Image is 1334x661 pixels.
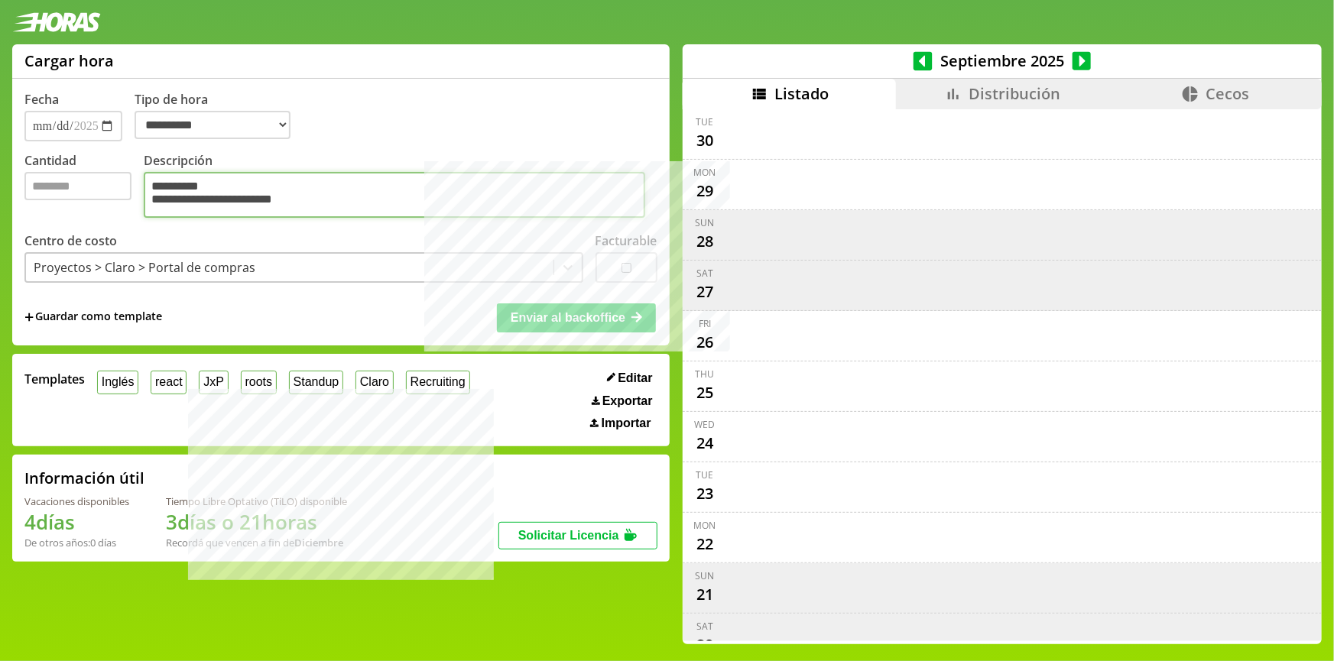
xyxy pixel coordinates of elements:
button: react [151,371,187,394]
span: + [24,309,34,326]
div: Mon [694,519,716,532]
textarea: Descripción [144,172,645,218]
button: Inglés [97,371,138,394]
span: Enviar al backoffice [511,311,625,324]
h1: 3 días o 21 horas [166,508,347,536]
div: Wed [695,418,716,431]
div: scrollable content [683,109,1322,642]
div: 29 [693,179,717,203]
span: Distribución [969,83,1060,104]
button: roots [241,371,277,394]
div: 30 [693,128,717,153]
div: 23 [693,481,717,506]
div: Tiempo Libre Optativo (TiLO) disponible [166,494,347,508]
div: 28 [693,229,717,254]
div: Sun [696,216,715,229]
h1: 4 días [24,508,129,536]
b: Diciembre [294,536,343,549]
img: logotipo [12,12,101,32]
div: Vacaciones disponibles [24,494,129,508]
div: Proyectos > Claro > Portal de compras [34,259,255,276]
label: Descripción [144,152,657,222]
h1: Cargar hora [24,50,114,71]
div: Sat [696,620,713,633]
button: Enviar al backoffice [497,303,656,332]
span: Cecos [1206,83,1249,104]
div: Tue [696,115,714,128]
div: 25 [693,381,717,405]
label: Cantidad [24,152,144,222]
div: Mon [694,166,716,179]
div: 22 [693,532,717,556]
div: Fri [699,317,711,330]
select: Tipo de hora [135,111,290,139]
div: Sat [696,267,713,280]
span: Editar [618,371,652,385]
label: Fecha [24,91,59,108]
div: De otros años: 0 días [24,536,129,549]
div: 20 [693,633,717,657]
label: Tipo de hora [135,91,303,141]
div: 26 [693,330,717,355]
button: Recruiting [406,371,470,394]
div: Recordá que vencen a fin de [166,536,347,549]
span: Listado [774,83,829,104]
span: Importar [602,416,651,430]
div: 21 [693,582,717,607]
div: Sun [696,569,715,582]
div: Thu [696,368,715,381]
label: Centro de costo [24,232,117,249]
button: Claro [355,371,394,394]
span: Solicitar Licencia [518,529,619,542]
button: Solicitar Licencia [498,522,657,549]
span: Exportar [602,394,653,408]
h2: Información útil [24,468,144,488]
div: 27 [693,280,717,304]
label: Facturable [596,232,657,249]
div: Tue [696,468,714,481]
button: Standup [289,371,343,394]
button: Exportar [587,394,657,409]
span: Septiembre 2025 [933,50,1073,71]
div: 24 [693,431,717,455]
input: Cantidad [24,172,131,200]
span: Templates [24,371,85,387]
span: +Guardar como template [24,309,162,326]
button: Editar [602,371,657,386]
button: JxP [199,371,228,394]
